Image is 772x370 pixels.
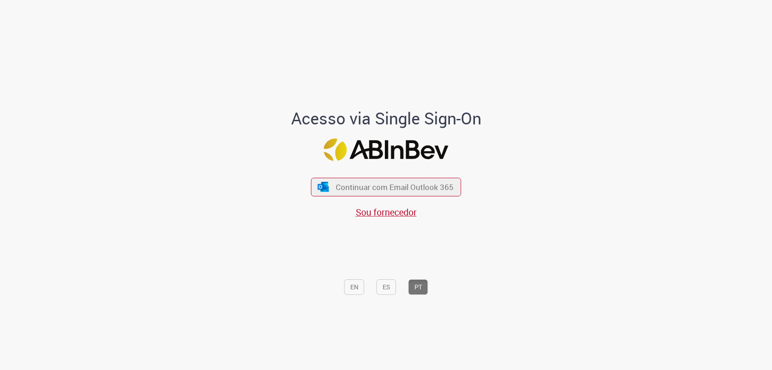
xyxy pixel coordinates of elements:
h1: Acesso via Single Sign-On [260,109,512,128]
span: Continuar com Email Outlook 365 [336,182,454,192]
a: Sou fornecedor [356,206,417,218]
button: ícone Azure/Microsoft 360 Continuar com Email Outlook 365 [311,178,461,196]
img: Logo ABInBev [324,139,449,161]
img: ícone Azure/Microsoft 360 [317,182,329,191]
button: EN [344,279,364,295]
button: ES [377,279,396,295]
button: PT [409,279,428,295]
